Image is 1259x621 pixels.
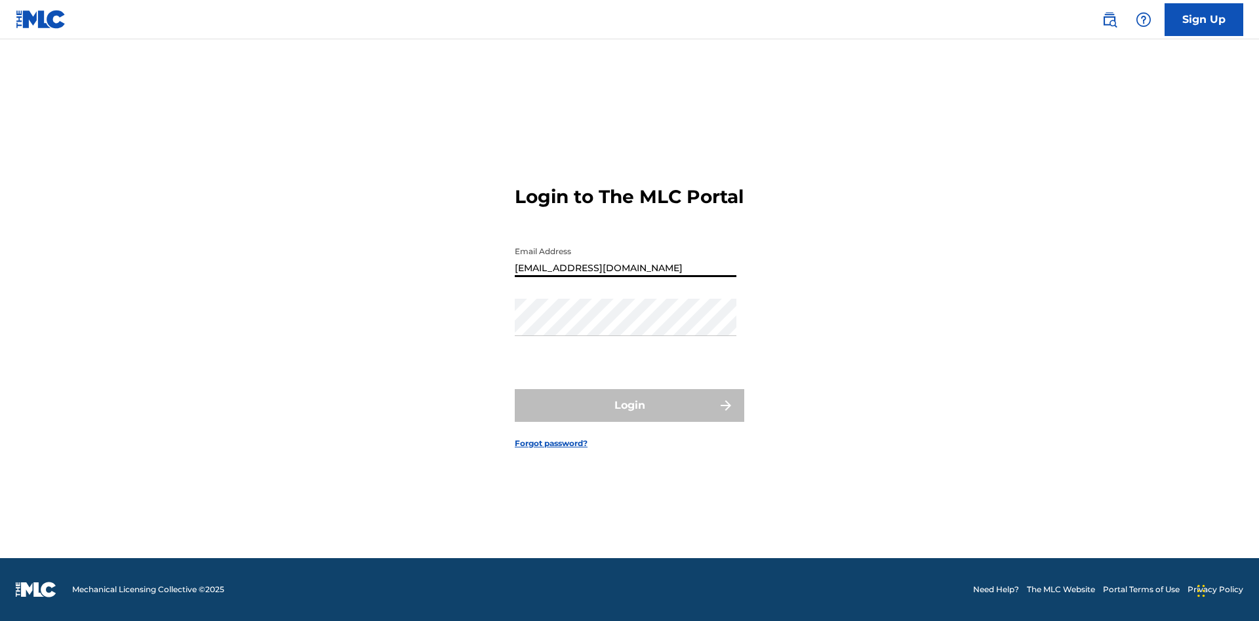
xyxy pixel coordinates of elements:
[1102,12,1117,28] img: search
[1165,3,1243,36] a: Sign Up
[16,582,56,597] img: logo
[1188,584,1243,595] a: Privacy Policy
[72,584,224,595] span: Mechanical Licensing Collective © 2025
[1136,12,1151,28] img: help
[515,185,744,208] h3: Login to The MLC Portal
[1193,558,1259,621] iframe: Chat Widget
[16,10,66,29] img: MLC Logo
[1096,7,1123,33] a: Public Search
[1197,571,1205,611] div: Drag
[1027,584,1095,595] a: The MLC Website
[973,584,1019,595] a: Need Help?
[1103,584,1180,595] a: Portal Terms of Use
[1130,7,1157,33] div: Help
[515,438,588,449] a: Forgot password?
